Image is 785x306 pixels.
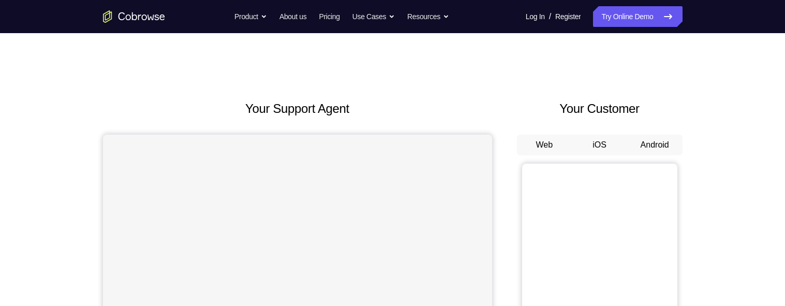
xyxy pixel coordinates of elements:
[549,10,551,23] span: /
[555,6,581,27] a: Register
[234,6,267,27] button: Product
[517,99,683,118] h2: Your Customer
[352,6,395,27] button: Use Cases
[627,135,683,155] button: Android
[593,6,682,27] a: Try Online Demo
[103,10,165,23] a: Go to the home page
[517,135,572,155] button: Web
[572,135,627,155] button: iOS
[526,6,545,27] a: Log In
[103,99,492,118] h2: Your Support Agent
[319,6,339,27] a: Pricing
[407,6,449,27] button: Resources
[279,6,306,27] a: About us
